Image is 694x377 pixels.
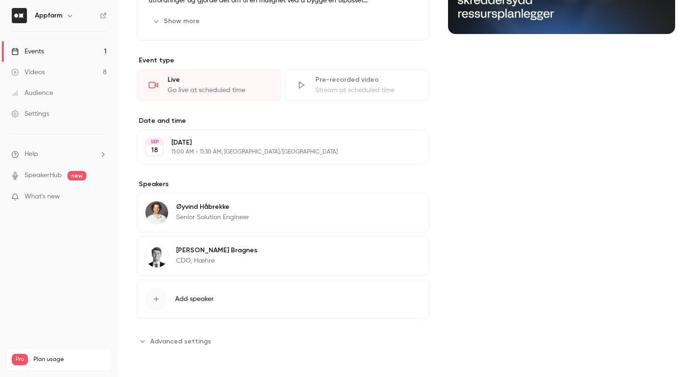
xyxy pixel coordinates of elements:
p: Event type [137,56,429,65]
div: LiveGo live at scheduled time [137,69,281,101]
p: 18 [151,146,158,155]
span: Help [25,149,38,159]
p: [PERSON_NAME] Bragnes [176,246,257,255]
a: SpeakerHub [25,171,62,180]
div: Pre-recorded video [315,75,417,85]
p: Øyvind Håbrekke [176,202,249,212]
h6: Appfarm [35,11,62,20]
span: new [68,171,86,180]
div: Pre-recorded videoStream at scheduled time [285,69,429,101]
span: Advanced settings [150,336,211,346]
div: Go live at scheduled time [168,86,269,95]
img: Oskar Bragnes [145,245,168,267]
p: [DATE] [171,138,379,147]
button: Add speaker [137,280,429,318]
div: Events [11,47,44,56]
button: Advanced settings [137,334,217,349]
p: Senior Solution Engineer [176,213,249,222]
button: Show more [149,14,205,29]
iframe: Noticeable Trigger [95,193,107,201]
div: Live [168,75,269,85]
label: Date and time [137,116,429,126]
span: Plan usage [34,356,106,363]
p: CDO, Hæhre [176,256,257,266]
div: Audience [11,88,53,98]
li: help-dropdown-opener [11,149,107,159]
div: Videos [11,68,45,77]
p: 11:00 AM - 11:30 AM, [GEOGRAPHIC_DATA]/[GEOGRAPHIC_DATA] [171,148,379,156]
div: Stream at scheduled time [315,86,417,95]
span: Add speaker [175,294,214,304]
div: SEP [146,138,163,145]
img: Appfarm [12,8,27,23]
span: Pro [12,354,28,365]
div: Øyvind HåbrekkeØyvind HåbrekkeSenior Solution Engineer [137,193,429,232]
div: Oskar Bragnes[PERSON_NAME] BragnesCDO, Hæhre [137,236,429,276]
label: Speakers [137,180,429,189]
img: Øyvind Håbrekke [145,201,168,224]
span: What's new [25,192,60,202]
div: Settings [11,109,49,119]
section: Advanced settings [137,334,429,349]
